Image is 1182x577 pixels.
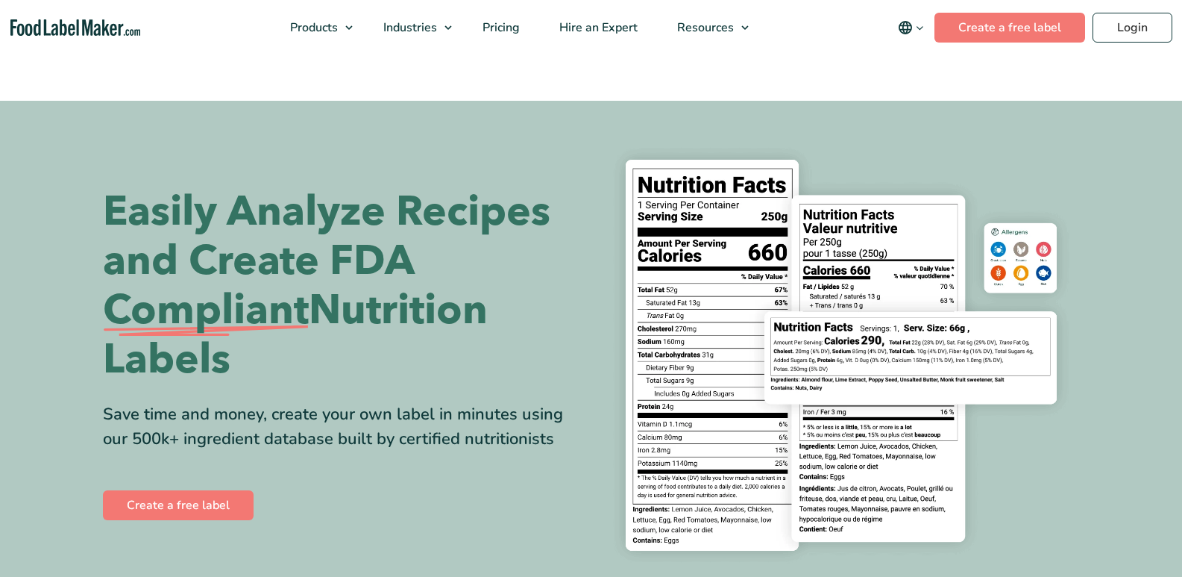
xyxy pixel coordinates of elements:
[478,19,521,36] span: Pricing
[286,19,339,36] span: Products
[673,19,735,36] span: Resources
[103,490,254,520] a: Create a free label
[103,187,580,384] h1: Easily Analyze Recipes and Create FDA Nutrition Labels
[379,19,438,36] span: Industries
[934,13,1085,43] a: Create a free label
[103,402,580,452] div: Save time and money, create your own label in minutes using our 500k+ ingredient database built b...
[1093,13,1172,43] a: Login
[555,19,639,36] span: Hire an Expert
[103,286,309,335] span: Compliant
